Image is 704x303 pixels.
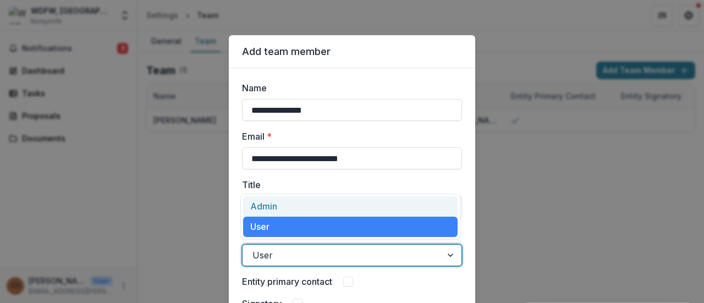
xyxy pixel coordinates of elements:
header: Add team member [229,35,475,68]
div: User [243,217,458,237]
label: Title [242,178,455,191]
label: Entity primary contact [242,275,332,288]
label: Name [242,81,455,95]
label: Email [242,130,455,143]
div: Admin [243,196,458,217]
